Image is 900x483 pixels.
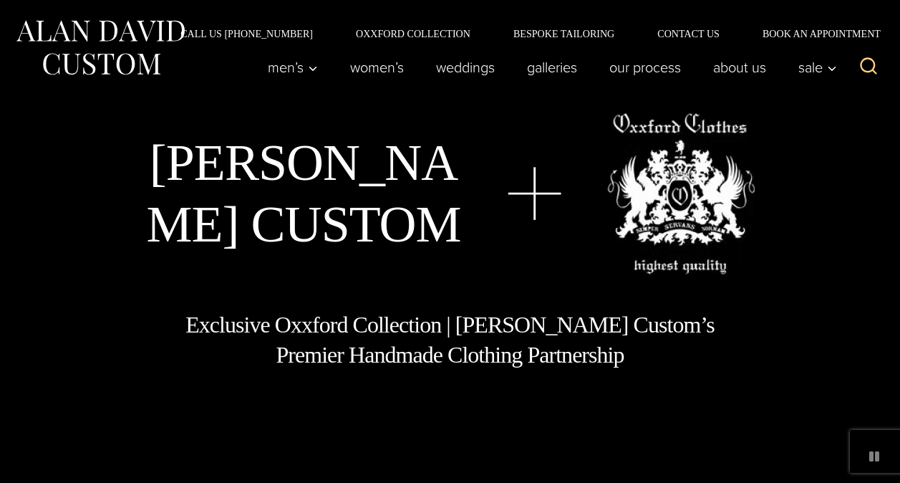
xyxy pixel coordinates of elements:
a: About Us [697,53,783,82]
a: Call Us [PHONE_NUMBER] [159,29,334,39]
span: Men’s [268,60,318,75]
button: View Search Form [851,50,886,85]
a: Women’s [334,53,420,82]
button: pause animated background image [863,445,886,468]
a: weddings [420,53,511,82]
a: Bespoke Tailoring [492,29,636,39]
nav: Primary Navigation [252,53,845,82]
img: Alan David Custom [14,16,186,80]
a: Oxxford Collection [334,29,492,39]
h1: Exclusive Oxxford Collection | [PERSON_NAME] Custom’s Premier Handmade Clothing Partnership [185,310,716,370]
img: oxxford clothes, highest quality [607,113,755,274]
a: Contact Us [636,29,741,39]
a: Book an Appointment [741,29,886,39]
span: Sale [798,60,837,75]
a: Our Process [594,53,697,82]
nav: Secondary Navigation [159,29,886,39]
a: Galleries [511,53,594,82]
h1: [PERSON_NAME] Custom [145,132,462,256]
